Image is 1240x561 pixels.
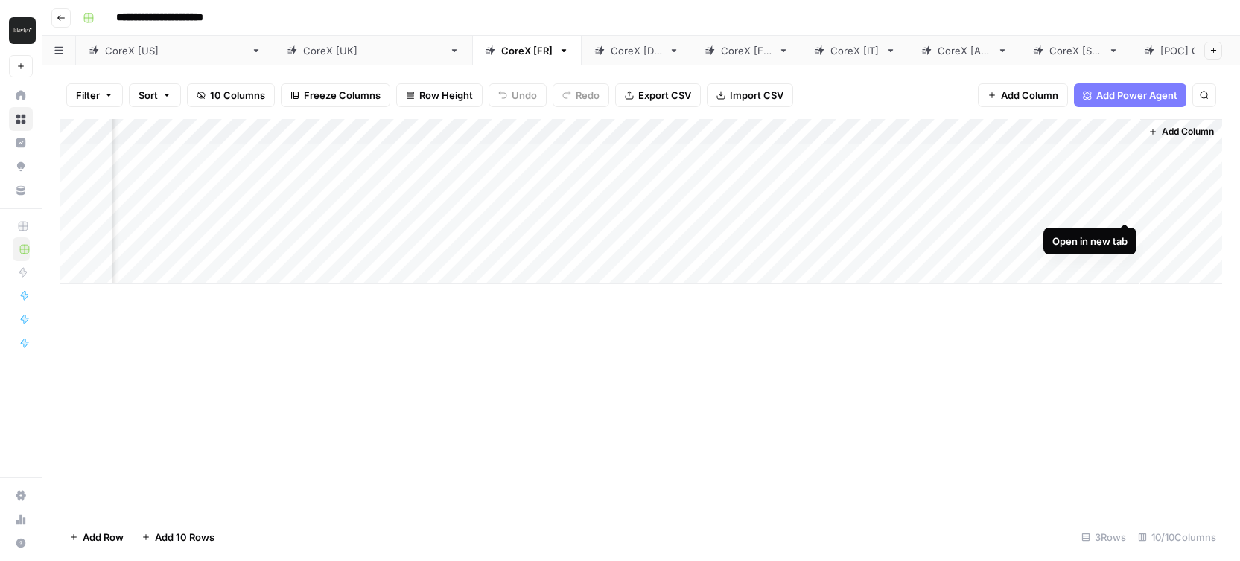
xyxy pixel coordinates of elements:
[60,525,133,549] button: Add Row
[133,525,223,549] button: Add 10 Rows
[155,530,214,545] span: Add 10 Rows
[582,36,692,65] a: CoreX [DE]
[801,36,909,65] a: CoreX [IT]
[576,88,600,103] span: Redo
[304,88,381,103] span: Freeze Columns
[9,179,33,202] a: Your Data
[1049,43,1102,58] div: CoreX [SG]
[9,17,36,44] img: Klaviyo Logo
[9,83,33,107] a: Home
[512,88,537,103] span: Undo
[553,83,609,107] button: Redo
[1020,36,1131,65] a: CoreX [SG]
[707,83,793,107] button: Import CSV
[489,83,547,107] button: Undo
[281,83,390,107] button: Freeze Columns
[9,531,33,555] button: Help + Support
[1162,125,1214,138] span: Add Column
[501,43,553,58] div: CoreX [FR]
[978,83,1068,107] button: Add Column
[274,36,472,65] a: CoreX [[GEOGRAPHIC_DATA]]
[1001,88,1058,103] span: Add Column
[129,83,181,107] button: Sort
[1052,234,1128,249] div: Open in new tab
[9,12,33,49] button: Workspace: Klaviyo
[210,88,265,103] span: 10 Columns
[1096,88,1177,103] span: Add Power Agent
[9,131,33,155] a: Insights
[419,88,473,103] span: Row Height
[9,107,33,131] a: Browse
[9,155,33,179] a: Opportunities
[611,43,663,58] div: CoreX [DE]
[303,43,443,58] div: CoreX [[GEOGRAPHIC_DATA]]
[66,83,123,107] button: Filter
[139,88,158,103] span: Sort
[1142,122,1220,141] button: Add Column
[638,88,691,103] span: Export CSV
[830,43,880,58] div: CoreX [IT]
[396,83,483,107] button: Row Height
[472,36,582,65] a: CoreX [FR]
[692,36,801,65] a: CoreX [ES]
[1132,525,1222,549] div: 10/10 Columns
[76,36,274,65] a: CoreX [[GEOGRAPHIC_DATA]]
[938,43,991,58] div: CoreX [AU]
[730,88,783,103] span: Import CSV
[909,36,1020,65] a: CoreX [AU]
[1075,525,1132,549] div: 3 Rows
[1074,83,1186,107] button: Add Power Agent
[9,507,33,531] a: Usage
[76,88,100,103] span: Filter
[105,43,245,58] div: CoreX [[GEOGRAPHIC_DATA]]
[721,43,772,58] div: CoreX [ES]
[615,83,701,107] button: Export CSV
[187,83,275,107] button: 10 Columns
[9,484,33,507] a: Settings
[83,530,124,545] span: Add Row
